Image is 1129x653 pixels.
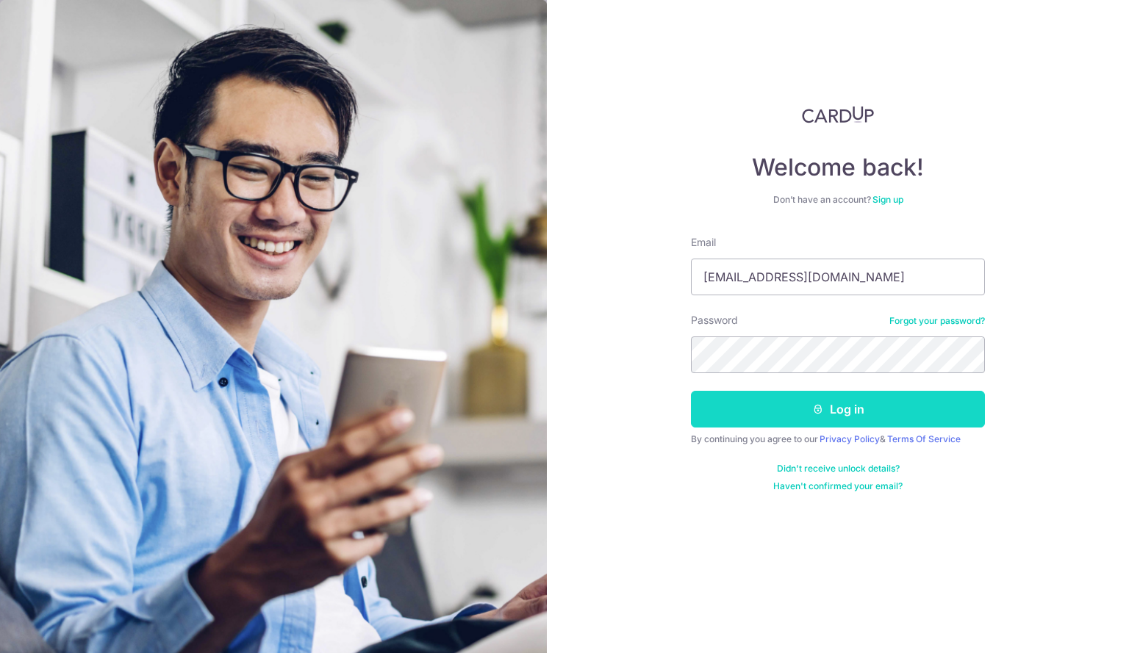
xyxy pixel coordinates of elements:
[889,315,985,327] a: Forgot your password?
[887,433,961,444] a: Terms Of Service
[872,194,903,205] a: Sign up
[691,391,985,427] button: Log in
[691,259,985,295] input: Enter your Email
[773,480,903,492] a: Haven't confirmed your email?
[691,194,985,206] div: Don’t have an account?
[802,106,874,123] img: CardUp Logo
[820,433,880,444] a: Privacy Policy
[691,235,716,250] label: Email
[691,153,985,182] h4: Welcome back!
[691,313,738,328] label: Password
[777,463,900,475] a: Didn't receive unlock details?
[691,433,985,445] div: By continuing you agree to our &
